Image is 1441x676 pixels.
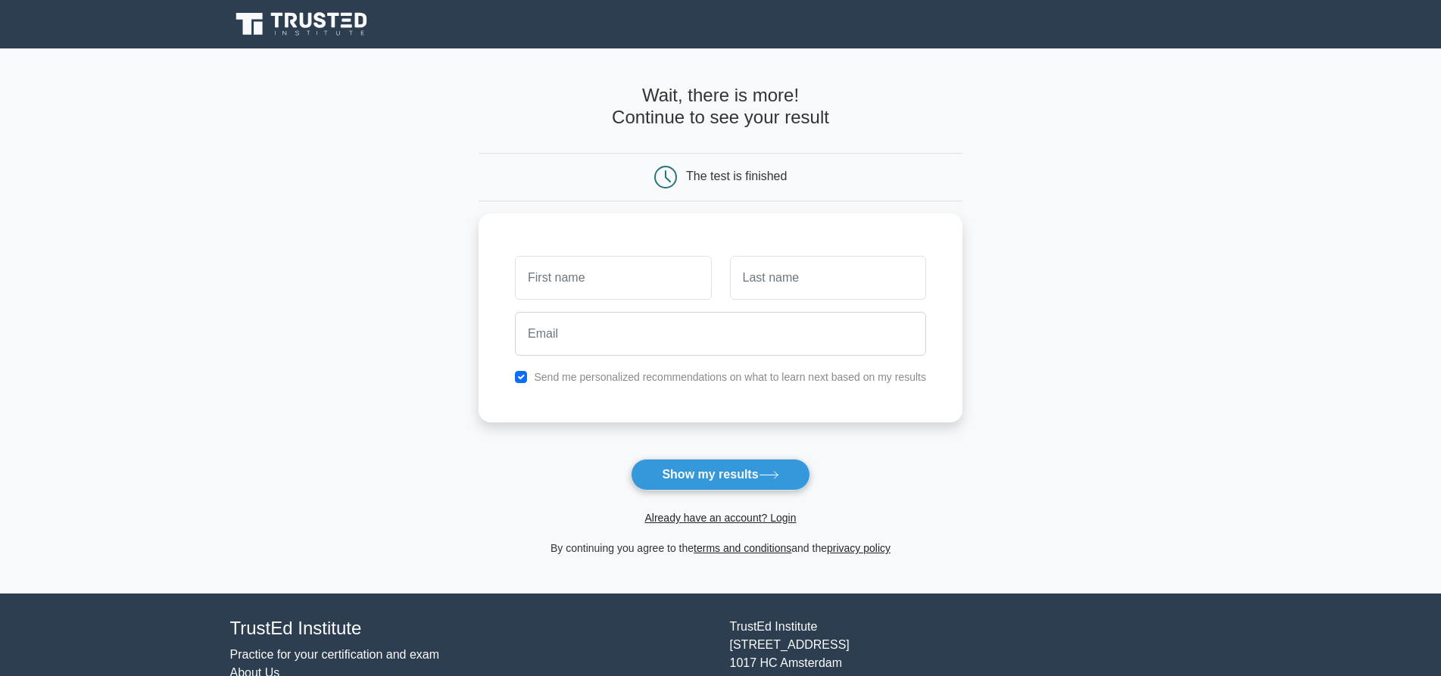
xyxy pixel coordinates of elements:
div: The test is finished [686,170,787,182]
input: First name [515,256,711,300]
input: Email [515,312,926,356]
a: privacy policy [827,542,890,554]
a: Practice for your certification and exam [230,648,440,661]
a: Already have an account? Login [644,512,796,524]
a: terms and conditions [694,542,791,554]
input: Last name [730,256,926,300]
div: By continuing you agree to the and the [469,539,972,557]
h4: TrustEd Institute [230,618,712,640]
label: Send me personalized recommendations on what to learn next based on my results [534,371,926,383]
button: Show my results [631,459,809,491]
h4: Wait, there is more! Continue to see your result [479,85,962,129]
